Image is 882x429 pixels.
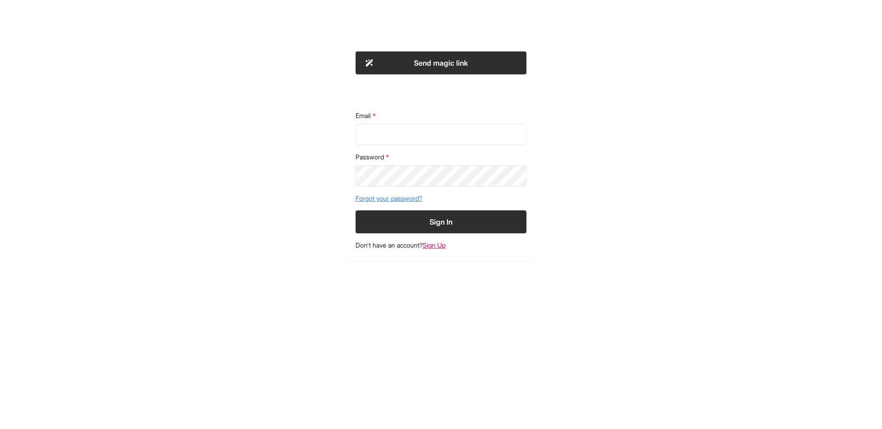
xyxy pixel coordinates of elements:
[356,241,526,250] footer: Don't have an account?
[356,194,526,203] a: Forgot your password?
[356,51,526,74] button: Send magic link
[356,210,526,233] button: Sign In
[356,111,526,120] label: Email
[423,241,446,249] a: Sign Up
[356,152,526,162] label: Password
